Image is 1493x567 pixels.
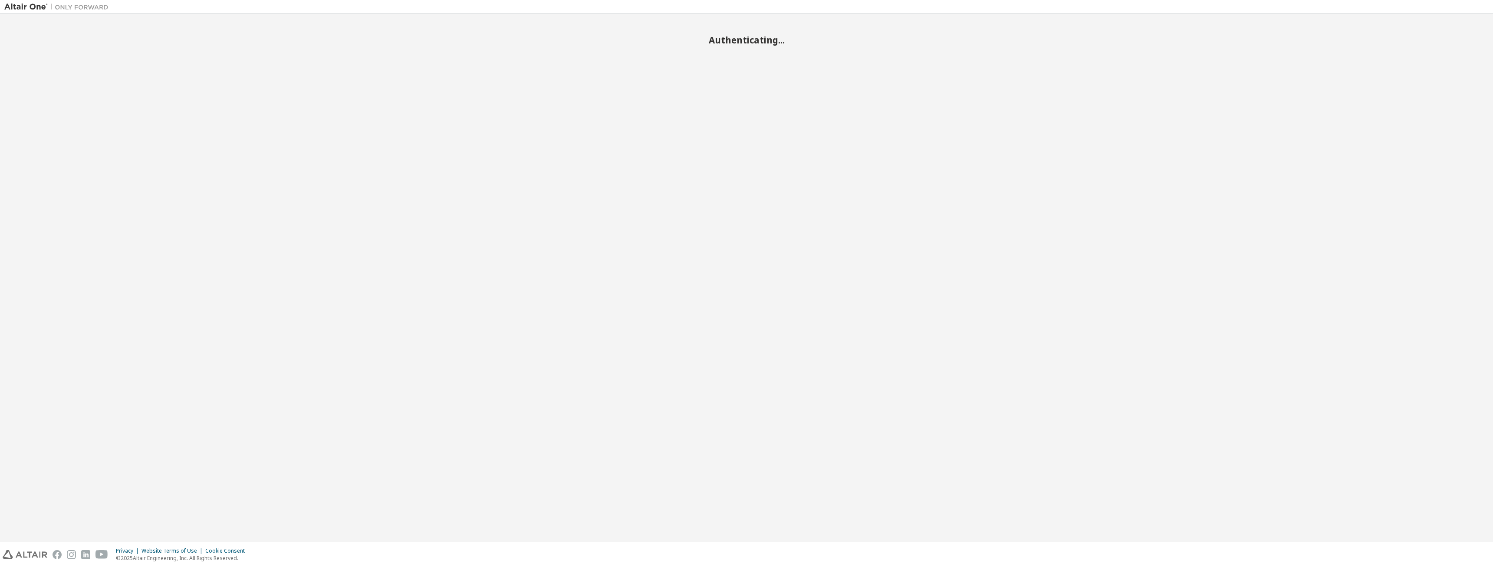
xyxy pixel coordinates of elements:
[81,550,90,559] img: linkedin.svg
[141,547,205,554] div: Website Terms of Use
[95,550,108,559] img: youtube.svg
[4,34,1489,46] h2: Authenticating...
[4,3,113,11] img: Altair One
[116,547,141,554] div: Privacy
[3,550,47,559] img: altair_logo.svg
[205,547,250,554] div: Cookie Consent
[116,554,250,562] p: © 2025 Altair Engineering, Inc. All Rights Reserved.
[67,550,76,559] img: instagram.svg
[53,550,62,559] img: facebook.svg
